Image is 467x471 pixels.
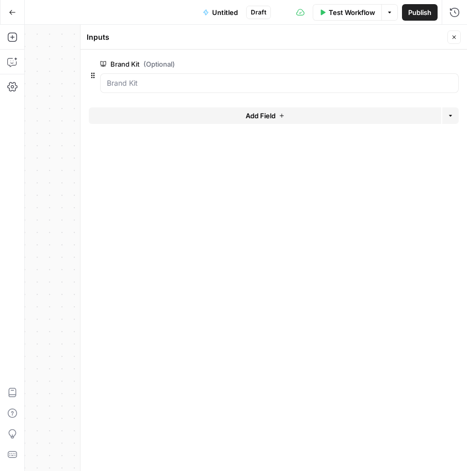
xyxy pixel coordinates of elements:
button: Publish [402,4,438,21]
input: Brand Kit [107,78,452,88]
span: Publish [408,7,431,18]
span: Draft [251,8,266,17]
span: Add Field [246,111,276,121]
div: Inputs [87,32,444,42]
span: (Optional) [143,59,175,69]
button: Untitled [197,4,244,21]
span: Test Workflow [329,7,375,18]
span: Untitled [212,7,238,18]
label: Brand Kit [100,59,400,69]
button: Test Workflow [313,4,381,21]
button: Add Field [89,107,441,124]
